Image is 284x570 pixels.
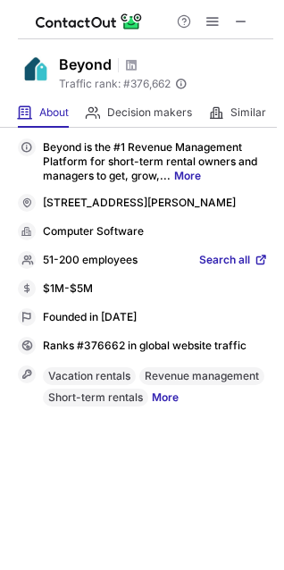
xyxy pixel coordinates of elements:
[43,253,138,269] p: 51-200 employees
[107,105,192,120] span: Decision makers
[59,78,171,90] span: Traffic rank: # 376,662
[43,310,268,326] div: Founded in [DATE]
[43,140,268,183] p: Beyond is the #1 Revenue Management Platform for short-term rental owners and managers to get, gr...
[174,169,201,182] a: More
[199,253,250,269] span: Search all
[230,105,266,120] span: Similar
[43,339,268,355] div: Ranks #376662 in global website traffic
[39,105,69,120] span: About
[18,51,54,87] img: daac978743a7caa18f8cce90a260961c
[43,281,268,298] div: $1M-$5M
[43,389,148,407] div: Short-term rentals
[43,367,136,385] div: Vacation rentals
[59,54,112,75] h1: Beyond
[43,196,268,212] div: [STREET_ADDRESS][PERSON_NAME]
[199,253,268,269] a: Search all
[36,11,143,32] img: ContactOut v5.3.10
[139,367,264,385] div: Revenue management
[152,389,179,410] a: More
[43,224,268,240] div: Computer Software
